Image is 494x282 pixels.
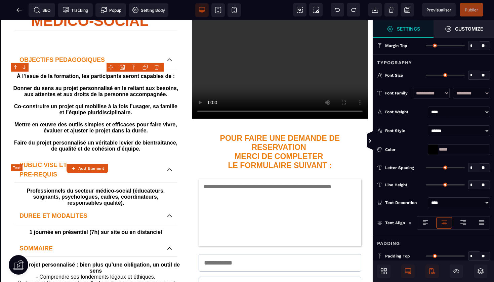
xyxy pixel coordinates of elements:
[78,166,104,171] strong: Add Element
[19,166,172,188] text: Professionnels du secteur médico-social (éducateurs, soignants, psychologues, cadres, coordinateu...
[455,26,483,31] strong: Customize
[377,219,405,226] p: Text Align
[132,7,165,13] span: Setting Body
[385,43,407,48] span: Margin Top
[14,254,177,278] span: - Comprendre ses fondements légaux et éthiques. - Redonner à l’usager sa place d’acteur dans son ...
[385,90,409,96] div: Font Family
[19,140,160,159] p: PUBLIC VISE ET PRE-REQUIS
[385,146,425,153] div: Color
[373,235,494,247] div: Padding
[425,265,439,278] span: Mobile Only
[373,54,494,67] div: Typography
[309,3,323,16] span: Screenshot
[385,165,414,170] span: Letter Spacing
[465,7,478,12] span: Publier
[408,221,412,225] img: loading
[19,224,160,233] p: SOMMAIRE
[401,265,415,278] span: Desktop Only
[377,265,390,278] span: Open Blocks
[450,265,463,278] span: Hide/Show Block
[373,20,434,38] span: Settings
[474,265,487,278] span: Open Layers
[34,7,50,13] span: SEO
[385,73,403,78] span: Font Size
[385,127,425,134] div: Font Style
[19,191,160,200] p: DUREE ET MODALITES
[100,7,121,13] span: Popup
[67,164,108,173] button: Add Element
[16,207,175,217] text: 1 journée en présentiel (7h) sur site ou en distanciel
[426,7,451,12] span: Previsualiser
[385,109,425,115] div: Font Weight
[19,35,160,44] p: OBJECTIFS PEDAGOGIQUES
[385,182,407,188] span: Line Height
[220,114,342,150] b: POUR FAIRE UNE DEMANDE DE RESERVATION MERCI DE COMPLETER LE FORMULAIRE SUIVANT :
[63,7,88,13] span: Tracking
[385,199,425,206] div: Text Decoration
[11,51,180,133] text: À l’issue de la formation, les participants seront capables de : Donner du sens au projet personn...
[422,3,456,16] span: Preview
[385,253,410,259] span: Padding Top
[293,3,306,16] span: View components
[397,26,420,31] strong: Settings
[434,20,494,38] span: Open Style Manager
